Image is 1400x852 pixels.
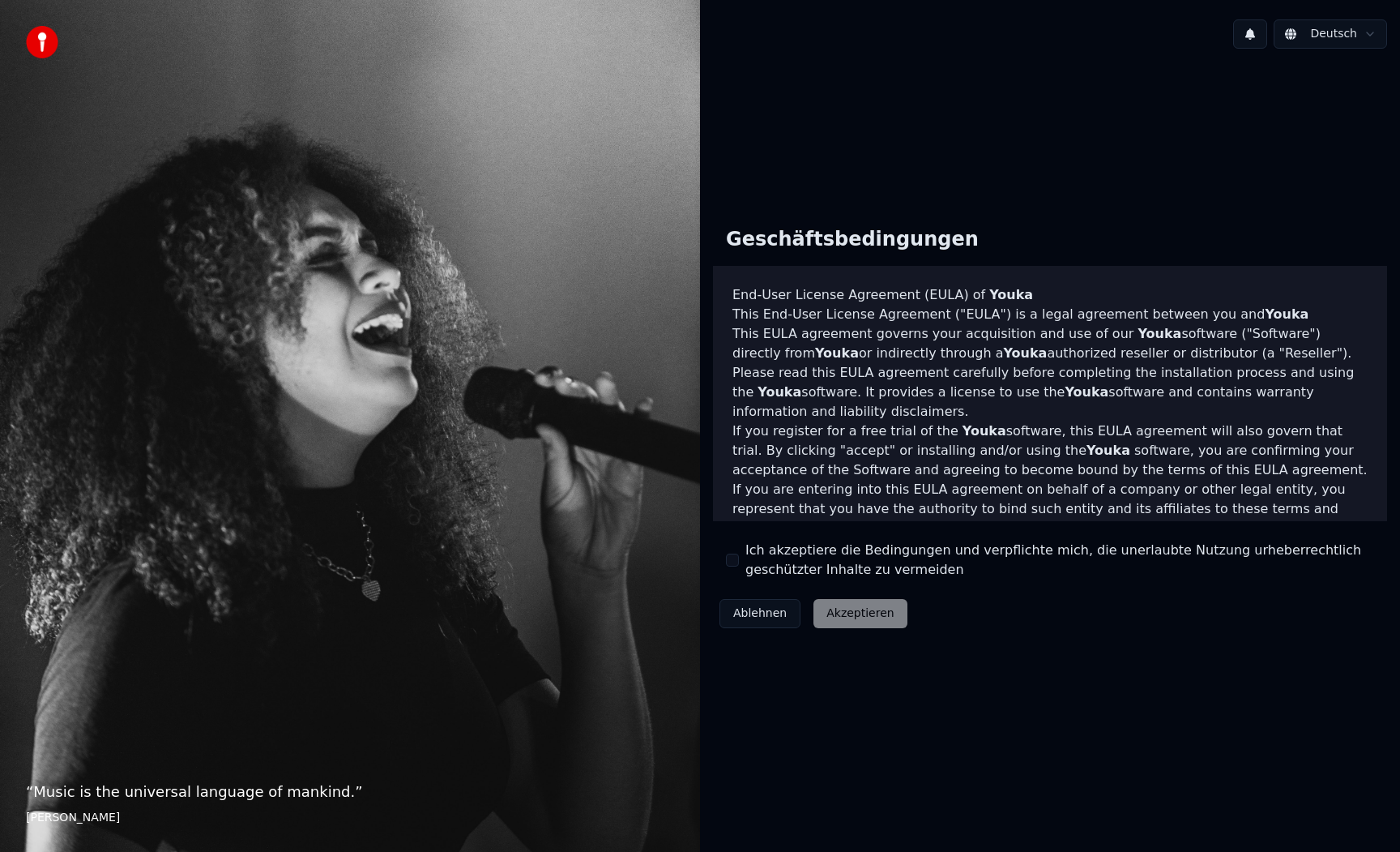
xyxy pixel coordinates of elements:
img: youka [26,26,58,58]
span: Youka [1003,345,1047,361]
p: This EULA agreement governs your acquisition and use of our software ("Software") directly from o... [732,324,1368,363]
span: Youka [962,423,1006,439]
span: Youka [1086,443,1130,458]
button: Ablehnen [719,599,800,628]
p: If you are entering into this EULA agreement on behalf of a company or other legal entity, you re... [732,480,1368,577]
p: “ Music is the universal language of mankind. ” [26,781,674,803]
h3: End-User License Agreement (EULA) of [732,285,1368,305]
div: Geschäftsbedingungen [713,214,992,266]
p: This End-User License Agreement ("EULA") is a legal agreement between you and [732,305,1368,324]
p: Please read this EULA agreement carefully before completing the installation process and using th... [732,363,1368,422]
span: Youka [1265,306,1308,322]
footer: [PERSON_NAME] [26,810,674,826]
span: Youka [989,287,1033,302]
label: Ich akzeptiere die Bedingungen und verpflichte mich, die unerlaubte Nutzung urheberrechtlich gesc... [745,541,1374,580]
p: If you register for a free trial of the software, this EULA agreement will also govern that trial... [732,422,1368,480]
span: Youka [758,384,801,400]
span: Youka [1137,326,1181,341]
span: Youka [815,345,859,361]
span: Youka [1065,384,1108,400]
